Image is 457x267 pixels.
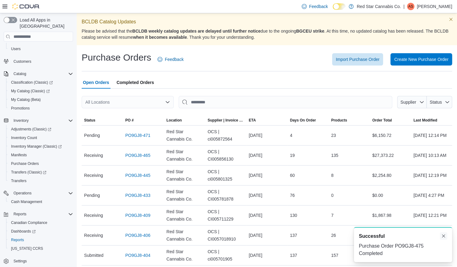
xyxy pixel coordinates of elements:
[246,249,287,261] div: [DATE]
[9,126,54,133] a: Adjustments (Classic)
[331,152,338,159] span: 135
[84,232,103,239] span: Receiving
[164,115,205,125] button: Location
[11,189,34,197] button: Operations
[133,35,187,40] strong: when it becomes available
[411,129,452,141] div: [DATE] 12:14 PM
[359,233,447,240] div: Notification
[166,188,203,203] span: Red Star Cannabis Co.
[14,212,26,217] span: Reports
[9,160,41,167] a: Purchase Orders
[6,95,76,104] button: My Catalog (Beta)
[11,178,26,183] span: Transfers
[359,242,447,257] div: Purchase Order PO9GJ8-475 Completed
[14,118,29,123] span: Inventory
[440,232,447,240] button: Dismiss toast
[1,57,76,66] button: Customers
[357,3,401,10] p: Red Star Cannabis Co.
[125,212,150,219] a: PO9GJ8-409
[125,252,150,259] a: PO9GJ8-404
[427,96,452,108] button: Status
[9,245,45,252] a: [US_STATE] CCRS
[290,212,297,219] span: 130
[14,71,26,76] span: Catalog
[11,89,50,94] span: My Catalog (Classic)
[11,229,36,234] span: Dashboards
[290,192,295,199] span: 76
[166,228,203,243] span: Red Star Cannabis Co.
[82,28,452,40] p: Please be advised that the due to the ongoing . At this time, no updated catalog has been release...
[125,118,134,123] span: PO #
[288,115,329,125] button: Days On Order
[166,118,182,123] div: Location
[370,149,411,161] div: $27,373.22
[331,172,334,179] span: 8
[9,45,73,53] span: Users
[246,229,287,241] div: [DATE]
[9,96,43,103] a: My Catalog (Beta)
[417,3,452,10] p: [PERSON_NAME]
[1,257,76,265] button: Settings
[403,3,405,10] p: |
[407,3,414,10] div: Antoinette Sabatino
[246,169,287,181] div: [DATE]
[205,205,246,225] div: OCS | CI005711229
[125,232,150,239] a: PO9GJ8-406
[11,210,73,218] span: Reports
[125,132,150,139] a: PO9GJ8-471
[11,106,30,111] span: Promotions
[9,169,49,176] a: Transfers (Classic)
[9,134,40,141] a: Inventory Count
[6,87,76,95] a: My Catalog (Classic)
[411,209,452,221] div: [DATE] 12:21 PM
[290,132,292,139] span: 4
[205,145,246,165] div: OCS | CI005856130
[84,172,103,179] span: Receiving
[11,46,21,51] span: Users
[1,116,76,125] button: Inventory
[6,78,76,87] a: Classification (Classic)
[6,168,76,177] a: Transfers (Classic)
[11,97,41,102] span: My Catalog (Beta)
[329,115,370,125] button: Products
[370,169,411,181] div: $2,254.80
[6,133,76,142] button: Inventory Count
[11,210,29,218] button: Reports
[413,118,437,123] span: Last Modified
[14,191,32,196] span: Operations
[397,96,427,108] button: Supplier
[9,177,73,185] span: Transfers
[370,129,411,141] div: $6,150.72
[84,252,103,259] span: Submitted
[246,209,287,221] div: [DATE]
[11,161,39,166] span: Purchase Orders
[11,189,73,197] span: Operations
[401,100,416,105] span: Supplier
[9,87,73,95] span: My Catalog (Classic)
[17,17,73,29] span: Load All Apps in [GEOGRAPHIC_DATA]
[246,129,287,141] div: [DATE]
[9,198,73,205] span: Cash Management
[11,257,73,265] span: Settings
[290,252,297,259] span: 137
[11,257,29,265] a: Settings
[290,152,295,159] span: 19
[359,233,385,240] span: Successful
[9,143,64,150] a: Inventory Manager (Classic)
[9,160,73,167] span: Purchase Orders
[9,105,32,112] a: Promotions
[166,208,203,223] span: Red Star Cannabis Co.
[370,115,411,125] button: Order Total
[205,115,246,125] button: Supplier | Invoice Number
[207,118,244,123] span: Supplier | Invoice Number
[125,152,150,159] a: PO9GJ8-465
[166,248,203,263] span: Red Star Cannabis Co.
[331,118,347,123] span: Products
[125,172,150,179] a: PO9GJ8-445
[394,56,448,62] span: Create New Purchase Order
[6,236,76,244] button: Reports
[14,59,31,64] span: Customers
[11,153,27,157] span: Manifests
[6,177,76,185] button: Transfers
